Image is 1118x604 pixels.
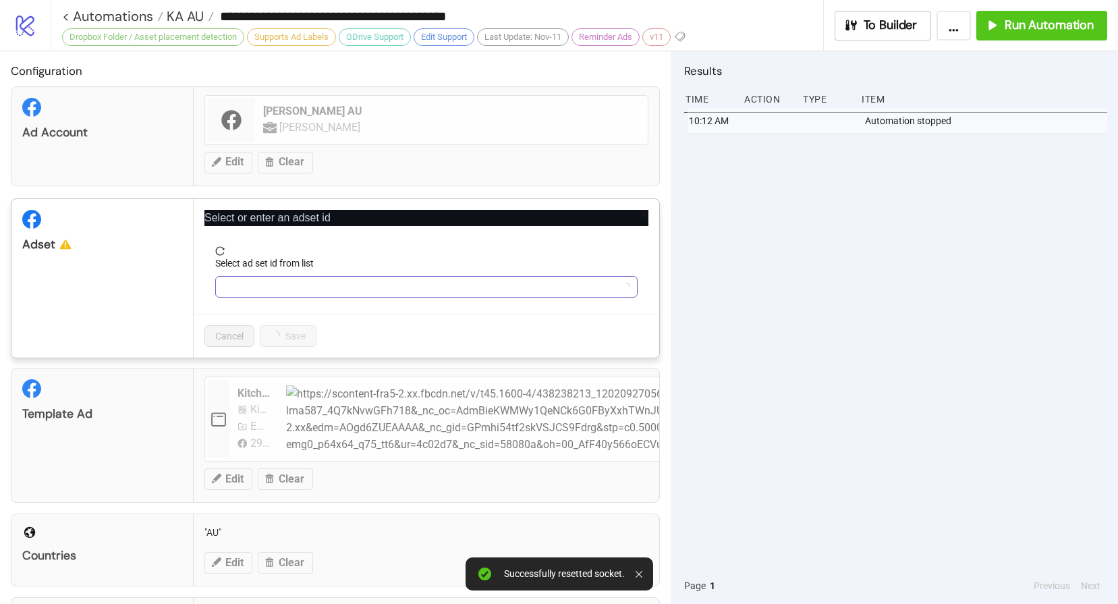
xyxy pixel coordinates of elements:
[706,578,719,593] button: 1
[640,209,649,219] span: close
[688,108,737,134] div: 10:12 AM
[571,28,640,46] div: Reminder Ads
[684,86,733,112] div: Time
[835,11,932,40] button: To Builder
[163,7,204,25] span: KA AU
[11,62,660,80] h2: Configuration
[860,86,1107,112] div: Item
[743,86,792,112] div: Action
[62,28,244,46] div: Dropbox Folder / Asset placement detection
[642,28,671,46] div: v11
[1077,578,1105,593] button: Next
[864,108,1111,134] div: Automation stopped
[864,18,918,33] span: To Builder
[260,325,316,347] button: Save
[247,28,336,46] div: Supports Ad Labels
[684,578,706,593] span: Page
[976,11,1107,40] button: Run Automation
[204,210,648,226] p: Select or enter an adset id
[504,568,625,580] div: Successfully resetted socket.
[937,11,971,40] button: ...
[339,28,411,46] div: GDrive Support
[22,237,182,252] div: Adset
[802,86,851,112] div: Type
[414,28,474,46] div: Edit Support
[1030,578,1074,593] button: Previous
[204,325,254,347] button: Cancel
[163,9,214,23] a: KA AU
[477,28,569,46] div: Last Update: Nov-11
[223,277,617,297] input: Select ad set id from list
[215,246,638,256] span: reload
[215,256,323,271] label: Select ad set id from list
[622,283,630,291] span: loading
[684,62,1107,80] h2: Results
[1005,18,1094,33] span: Run Automation
[62,9,163,23] a: < Automations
